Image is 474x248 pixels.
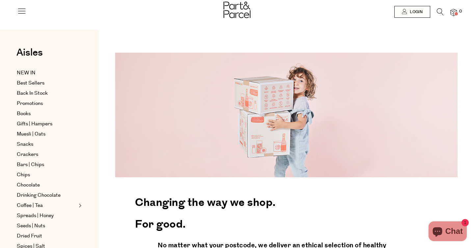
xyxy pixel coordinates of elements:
[17,130,77,138] a: Muesli | Oats
[17,202,77,210] a: Coffee | Tea
[17,171,30,179] span: Chips
[17,100,77,108] a: Promotions
[17,202,43,210] span: Coffee | Tea
[17,161,77,169] a: Bars | Chips
[17,191,77,199] a: Drinking Chocolate
[17,140,77,148] a: Snacks
[17,212,77,220] a: Spreads | Honey
[427,221,469,243] inbox-online-store-chat: Shopify online store chat
[17,232,42,240] span: Dried Fruit
[16,45,43,60] span: Aisles
[17,151,77,159] a: Crackers
[135,212,438,234] h2: For good.
[17,69,77,77] a: NEW IN
[394,6,430,18] a: Login
[458,9,463,14] span: 0
[135,190,438,212] h2: Changing the way we shop.
[17,89,48,97] span: Back In Stock
[17,151,38,159] span: Crackers
[17,140,33,148] span: Snacks
[17,161,44,169] span: Bars | Chips
[17,181,77,189] a: Chocolate
[17,69,36,77] span: NEW IN
[17,212,54,220] span: Spreads | Honey
[408,9,423,15] span: Login
[77,202,82,210] button: Expand/Collapse Coffee | Tea
[17,110,31,118] span: Books
[17,79,44,87] span: Best Sellers
[17,89,77,97] a: Back In Stock
[16,48,43,64] a: Aisles
[17,222,77,230] a: Seeds | Nuts
[450,9,457,16] a: 0
[17,191,61,199] span: Drinking Chocolate
[17,120,52,128] span: Gifts | Hampers
[224,2,250,18] img: Part&Parcel
[17,100,43,108] span: Promotions
[17,110,77,118] a: Books
[115,53,458,177] img: 220427_Part_Parcel-0698-1344x490.png
[17,222,45,230] span: Seeds | Nuts
[17,130,45,138] span: Muesli | Oats
[17,120,77,128] a: Gifts | Hampers
[17,79,77,87] a: Best Sellers
[17,171,77,179] a: Chips
[17,181,40,189] span: Chocolate
[17,232,77,240] a: Dried Fruit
